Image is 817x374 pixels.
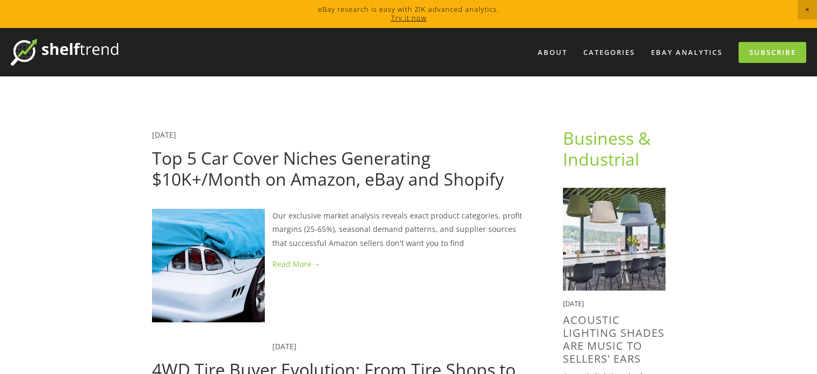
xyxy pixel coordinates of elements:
a: About [531,44,574,61]
a: Top 5 Car Cover Niches Generating $10K+/Month on Amazon, eBay and Shopify [152,146,504,190]
img: Top 5 Car Cover Niches Generating $10K+/Month on Amazon, eBay and Shopify [152,209,265,322]
a: Business & Industrial [563,126,655,170]
time: [DATE] [563,299,584,308]
a: Subscribe [739,42,806,63]
div: Categories [576,44,642,61]
a: Try it now [391,13,426,23]
a: Acoustic Lighting Shades Are Music to Sellers' Ears [563,313,664,366]
a: eBay Analytics [644,44,729,61]
p: Our exclusive market analysis reveals exact product categories, profit margins (25-65%), seasonal... [152,209,529,250]
img: Acoustic Lighting Shades Are Music to Sellers' Ears [563,188,666,291]
a: [DATE] [272,341,297,351]
img: ShelfTrend [11,39,118,66]
a: [DATE] [152,130,176,140]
